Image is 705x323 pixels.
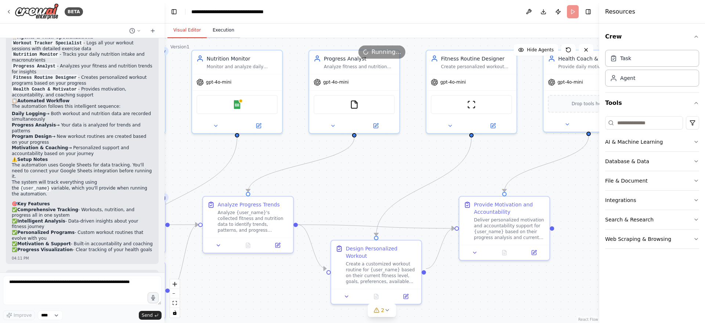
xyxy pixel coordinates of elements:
h2: 📋 [12,98,153,104]
img: Logo [15,3,59,20]
div: Tools [605,113,699,255]
div: Analyze {user_name}'s collected fitness and nutrition data to identify trends, patterns, and prog... [218,210,289,233]
strong: Personalized Programs [17,230,75,235]
button: AI & Machine Learning [605,132,699,151]
button: Web Scraping & Browsing [605,230,699,249]
span: gpt-4o-mini [206,79,232,85]
div: Create personalized workout routines for {user_name} based on their fitness level, goals, prefere... [441,64,512,70]
div: Analyze fitness and nutrition data trends for {user_name}, identifying patterns, progress indicat... [324,64,395,70]
span: Improve [14,312,32,318]
strong: Progress Analysis [12,122,56,128]
code: Health Coach & Motivator [12,86,78,93]
div: Monitor and analyze daily nutrition intake for {user_name}, tracking macronutrients, calories, me... [207,64,278,70]
div: Task [620,55,631,62]
button: Switch to previous chat [126,26,144,35]
strong: Intelligent Analysis [17,219,65,224]
div: Nutrition Monitor [207,55,278,62]
g: Edge from fd29f2f2-6fe4-4408-822d-99da03c77a19 to cb9363a3-e1c6-413a-ae4b-5865835fe084 [501,136,592,192]
button: zoom in [170,279,180,289]
div: Web Scraping & Browsing [605,235,671,243]
p: ✅ - Workouts, nutrition, and progress all in one system ✅ - Data-driven insights about your fitne... [12,207,153,253]
div: Progress AnalystAnalyze fitness and nutrition data trends for {user_name}, identifying patterns, ... [308,50,400,134]
div: React Flow controls [170,279,180,318]
g: Edge from c6017ef7-740e-418d-bda8-d3a2c75cafc3 to 2f841cd8-bda3-42ef-8d99-194d4c846627 [170,221,198,228]
div: Fitness Routine DesignerCreate personalized workout routines for {user_name} based on their fitne... [426,50,517,134]
div: Analyze Progress Trends [218,201,280,209]
div: Progress Analyst [324,55,395,62]
div: Crew [605,47,699,92]
span: gpt-4o-mini [323,79,349,85]
div: Design Personalized Workout [346,245,417,260]
button: Visual Editor [167,23,207,38]
span: 2 [381,307,384,314]
button: Improve [3,311,35,320]
button: Send [139,311,162,320]
g: Edge from d3564d22-4e44-421b-81ee-762ef1b51a81 to cb9363a3-e1c6-413a-ae4b-5865835fe084 [426,225,455,272]
div: Integrations [605,197,636,204]
strong: Motivation & Coaching [12,145,68,150]
li: - Logs all your workout sessions with detailed exercise data [12,40,153,52]
img: ScrapeWebsiteTool [467,100,476,109]
button: File & Document [605,171,699,190]
li: → Personalized support and accountability based on your journey [12,145,153,157]
button: Click to speak your automation idea [148,292,159,303]
div: Database & Data [605,158,649,165]
span: Running... [372,48,401,56]
button: Execution [207,23,240,38]
button: No output available [361,292,391,301]
button: Integrations [605,191,699,210]
span: gpt-4o-mini [557,79,583,85]
h4: Resources [605,7,635,16]
strong: Daily Logging [12,111,46,116]
li: - Provides motivation, accountability, and coaching support [12,87,153,98]
button: Open in side panel [589,120,631,129]
li: → Your data is analyzed for trends and patterns [12,122,153,134]
strong: Key Features [17,201,50,206]
button: Hide Agents [514,44,558,56]
div: Analyze Progress TrendsAnalyze {user_name}'s collected fitness and nutrition data to identify tre... [202,196,294,254]
img: FileReadTool [350,100,359,109]
g: Edge from 2a5fa878-c460-4ab8-abc3-f1ebfb2091af to 2f841cd8-bda3-42ef-8d99-194d4c846627 [245,137,358,192]
button: fit view [170,298,180,308]
code: Progress Analyst [12,63,57,70]
div: Design Personalized WorkoutCreate a customized workout routine for {user_name} based on their cur... [330,240,422,305]
div: Deliver personalized motivation and accountability support for {user_name} based on their progres... [474,217,545,241]
button: Open in side panel [265,241,290,250]
div: BETA [65,7,83,16]
img: Google Sheets [233,100,242,109]
g: Edge from 3d467d46-e85e-4e70-a29e-509636945268 to e7c72638-7c77-49d2-a299-303fbbec71aa [116,137,241,258]
strong: Program Design [12,134,52,139]
span: Hide Agents [527,47,554,53]
p: The automation follows this intelligent sequence: [12,104,153,110]
strong: Progress Visualization [17,247,73,252]
div: Agent [620,74,635,82]
button: Open in side panel [472,121,514,130]
strong: Automated Workflow [17,98,69,103]
li: The automation uses Google Sheets for data tracking. You'll need to connect your Google Sheets in... [12,162,153,180]
g: Edge from 43ae8750-4b6f-4c9b-a583-2de9cad6263d to d3564d22-4e44-421b-81ee-762ef1b51a81 [373,137,475,236]
button: zoom out [170,289,180,298]
button: toggle interactivity [170,308,180,318]
a: React Flow attribution [578,318,598,322]
div: Provide Motivation and Accountability [474,201,545,216]
li: - Creates personalized workout programs based on your progress [12,75,153,87]
button: Hide right sidebar [583,7,593,17]
button: Crew [605,26,699,47]
div: 04:11 PM [12,256,153,261]
button: 2 [368,304,396,317]
div: AI & Machine Learning [605,138,663,146]
div: Provide daily motivation, accountability, and coaching support for {user_name}. Monitor adherence... [558,64,629,70]
div: Version 1 [170,44,189,50]
button: Start a new chat [147,26,159,35]
code: Fitness Routine Designer [12,74,78,81]
div: Search & Research [605,216,654,223]
code: {user_name} [19,185,51,192]
g: Edge from 2f841cd8-bda3-42ef-8d99-194d4c846627 to cb9363a3-e1c6-413a-ae4b-5865835fe084 [298,221,455,232]
h2: ⚠️ [12,157,153,163]
nav: breadcrumb [191,8,274,15]
span: gpt-4o-mini [440,79,466,85]
button: Hide left sidebar [169,7,179,17]
button: Open in side panel [521,248,546,257]
code: Workout Tracker Specialist [12,40,83,47]
div: Nutrition MonitorMonitor and analyze daily nutrition intake for {user_name}, tracking macronutrie... [191,50,283,134]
